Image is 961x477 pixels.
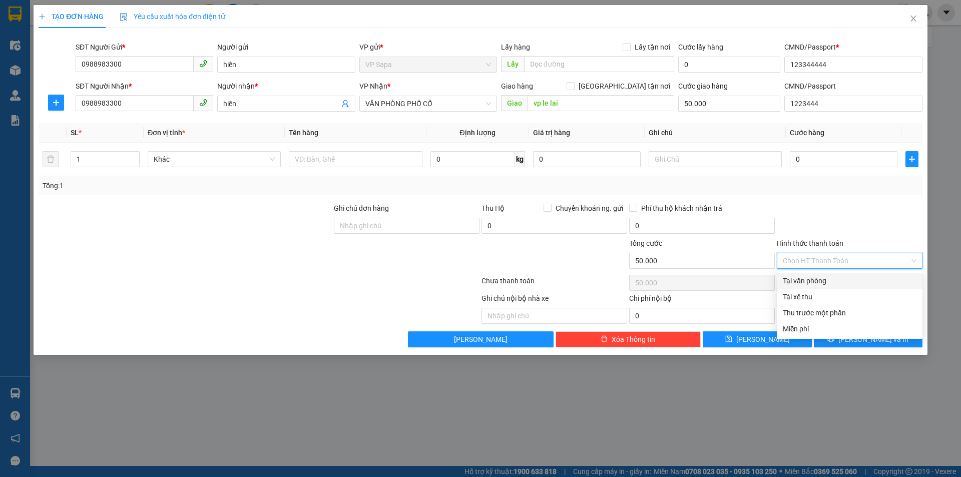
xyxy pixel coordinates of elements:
label: Cước lấy hàng [678,43,723,51]
span: phone [199,60,207,68]
button: save[PERSON_NAME] [703,331,811,347]
div: Tại văn phòng [783,275,916,286]
span: VP Sapa [365,57,491,72]
span: [PERSON_NAME] [736,334,790,345]
span: kg [515,151,525,167]
span: printer [827,335,834,343]
label: Ghi chú đơn hàng [334,204,389,212]
span: SL [71,129,79,137]
div: SĐT Người Nhận [76,81,213,92]
span: Chuyển khoản ng. gửi [552,203,627,214]
span: plus [906,155,918,163]
span: Định lượng [460,129,496,137]
label: Cước giao hàng [678,82,728,90]
span: Giá trị hàng [533,129,570,137]
button: deleteXóa Thông tin [556,331,701,347]
div: Người gửi [217,42,355,53]
button: printer[PERSON_NAME] và In [814,331,922,347]
input: Nhập ghi chú [482,308,627,324]
input: 0 [533,151,641,167]
span: Lấy tận nơi [631,42,674,53]
span: user-add [341,100,349,108]
div: Chi phí nội bộ [629,293,775,308]
div: SĐT Người Gửi [76,42,213,53]
button: Close [899,5,927,33]
div: CMND/Passport [784,42,922,53]
span: Thu Hộ [482,204,505,212]
span: Giao [501,95,528,111]
th: Ghi chú [645,123,786,143]
input: Ghi Chú [649,151,782,167]
span: Tổng cước [629,239,662,247]
div: Tài xế thu [783,291,916,302]
span: [GEOGRAPHIC_DATA] tận nơi [575,81,674,92]
div: Thu trước một phần [783,307,916,318]
span: phone [199,99,207,107]
div: Người nhận [217,81,355,92]
input: Dọc đường [528,95,674,111]
span: Yêu cầu xuất hóa đơn điện tử [120,13,225,21]
span: Cước hàng [790,129,824,137]
div: Ghi chú nội bộ nhà xe [482,293,627,308]
span: Lấy hàng [501,43,530,51]
span: Tên hàng [289,129,318,137]
input: VD: Bàn, Ghế [289,151,422,167]
span: close [909,15,917,23]
div: CMND/Passport [784,81,922,92]
div: Chưa thanh toán [480,275,628,293]
span: save [725,335,732,343]
button: delete [43,151,59,167]
input: Ghi chú đơn hàng [334,218,479,234]
span: plus [39,13,46,20]
span: Lấy [501,56,524,72]
img: icon [120,13,128,21]
span: [PERSON_NAME] và In [838,334,908,345]
span: TẠO ĐƠN HÀNG [39,13,104,21]
span: plus [49,99,64,107]
span: Phí thu hộ khách nhận trả [637,203,726,214]
span: VP Nhận [359,82,387,90]
label: Hình thức thanh toán [777,239,843,247]
span: Xóa Thông tin [612,334,655,345]
input: Dọc đường [524,56,674,72]
span: Giao hàng [501,82,533,90]
span: delete [601,335,608,343]
button: plus [905,151,918,167]
div: Tổng: 1 [43,180,371,191]
button: plus [48,95,64,111]
div: Miễn phí [783,323,916,334]
input: Cước giao hàng [678,96,780,112]
span: Đơn vị tính [148,129,185,137]
div: VP gửi [359,42,497,53]
button: [PERSON_NAME] [408,331,554,347]
span: Khác [154,152,275,167]
span: [PERSON_NAME] [454,334,508,345]
input: Cước lấy hàng [678,57,780,73]
span: VĂN PHÒNG PHỐ CỔ [365,96,491,111]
